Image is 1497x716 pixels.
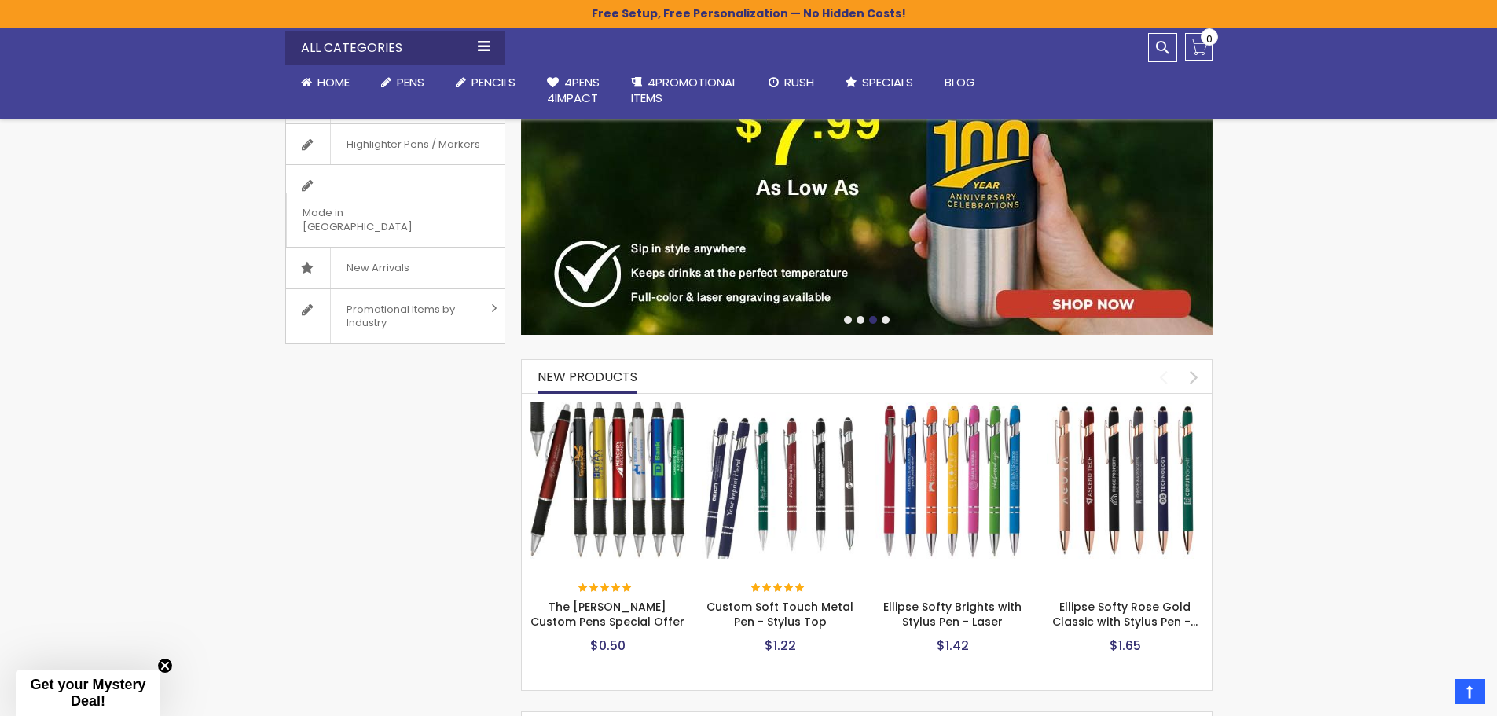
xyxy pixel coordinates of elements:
a: Rush [753,65,830,100]
a: Custom Soft Touch Metal Pen - Stylus Top [706,599,853,630]
div: next [1180,363,1208,391]
img: Custom Soft Touch Metal Pen - Stylus Top [702,402,859,559]
div: 100% [751,583,806,594]
a: Promotional Items by Industry [286,289,505,343]
a: New Arrivals [286,248,505,288]
span: 0 [1206,31,1213,46]
span: $1.42 [937,637,969,655]
a: Pens [365,65,440,100]
span: New Products [538,368,637,386]
a: Ellipse Softy Rose Gold Classic with Stylus Pen -… [1052,599,1198,630]
a: Home [285,65,365,100]
a: Blog [929,65,991,100]
a: Highlighter Pens / Markers [286,124,505,165]
span: Pencils [471,74,516,90]
div: All Categories [285,31,505,65]
a: The Barton Custom Pens Special Offer [530,401,687,414]
a: Ellipse Softy Brights with Stylus Pen - Laser [883,599,1022,630]
div: 100% [578,583,633,594]
span: Get your Mystery Deal! [30,677,145,709]
span: $1.65 [1110,637,1141,655]
a: Ellipse Softy Brights with Stylus Pen - Laser [875,401,1032,414]
img: The Barton Custom Pens Special Offer [530,402,687,559]
span: $1.22 [765,637,796,655]
span: Home [317,74,350,90]
div: prev [1150,363,1177,391]
a: 4PROMOTIONALITEMS [615,65,753,116]
a: Made in [GEOGRAPHIC_DATA] [286,165,505,247]
a: Specials [830,65,929,100]
a: 4Pens4impact [531,65,615,116]
a: Pencils [440,65,531,100]
a: 0 [1185,33,1213,61]
div: Get your Mystery Deal!Close teaser [16,670,160,716]
span: New Arrivals [330,248,425,288]
span: Pens [397,74,424,90]
a: The [PERSON_NAME] Custom Pens Special Offer [530,599,684,630]
a: Top [1455,679,1485,704]
span: Highlighter Pens / Markers [330,124,496,165]
span: Promotional Items by Industry [330,289,486,343]
span: 4PROMOTIONAL ITEMS [631,74,737,106]
span: Made in [GEOGRAPHIC_DATA] [286,193,465,247]
span: 4Pens 4impact [547,74,600,106]
span: Rush [784,74,814,90]
span: Specials [862,74,913,90]
img: Ellipse Softy Rose Gold Classic with Stylus Pen - Silver Laser [1047,402,1204,559]
button: Close teaser [157,658,173,674]
span: Blog [945,74,975,90]
a: Ellipse Softy Rose Gold Classic with Stylus Pen - Silver Laser [1047,401,1204,414]
a: Custom Soft Touch Metal Pen - Stylus Top [702,401,859,414]
span: $0.50 [590,637,626,655]
img: Ellipse Softy Brights with Stylus Pen - Laser [875,402,1032,559]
